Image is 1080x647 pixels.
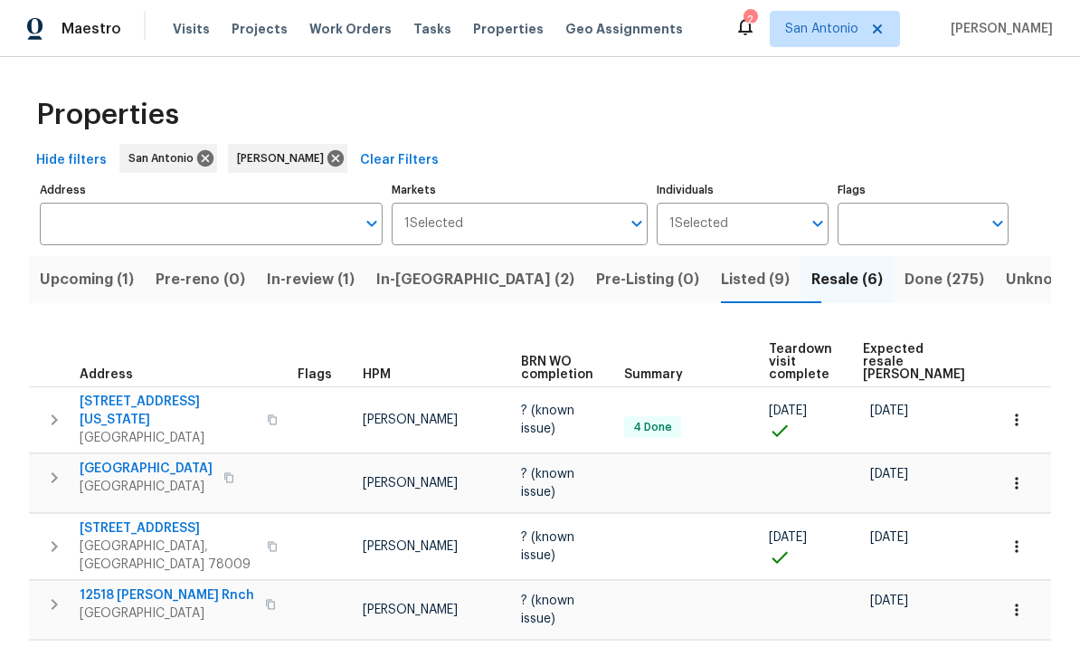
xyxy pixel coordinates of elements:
span: Clear Filters [360,149,439,172]
span: Pre-reno (0) [156,267,245,292]
span: Geo Assignments [565,20,683,38]
span: San Antonio [128,149,201,167]
span: Teardown visit complete [769,343,832,381]
span: Work Orders [309,20,392,38]
span: [GEOGRAPHIC_DATA] [80,429,256,447]
span: [DATE] [870,531,908,544]
span: In-[GEOGRAPHIC_DATA] (2) [376,267,574,292]
span: San Antonio [785,20,858,38]
span: [STREET_ADDRESS] [80,519,256,538]
span: Address [80,368,133,381]
span: Resale (6) [811,267,883,292]
span: [GEOGRAPHIC_DATA] [80,460,213,478]
span: [DATE] [870,404,908,417]
button: Open [359,211,384,236]
span: Flags [298,368,332,381]
span: ? (known issue) [521,404,574,435]
span: [DATE] [769,404,807,417]
span: [GEOGRAPHIC_DATA], [GEOGRAPHIC_DATA] 78009 [80,538,256,574]
span: Maestro [62,20,121,38]
span: [PERSON_NAME] [363,414,458,426]
span: [PERSON_NAME] [363,540,458,553]
span: 4 Done [626,420,679,435]
span: [DATE] [870,595,908,607]
span: Hide filters [36,149,107,172]
span: 1 Selected [669,216,728,232]
span: Done (275) [905,267,984,292]
span: [PERSON_NAME] [363,477,458,490]
span: Tasks [413,23,451,35]
span: [PERSON_NAME] [943,20,1053,38]
span: Listed (9) [721,267,790,292]
label: Flags [838,185,1009,195]
button: Open [985,211,1010,236]
div: 2 [744,11,756,29]
span: [DATE] [769,531,807,544]
span: Pre-Listing (0) [596,267,699,292]
span: ? (known issue) [521,468,574,499]
button: Open [624,211,649,236]
button: Clear Filters [353,144,446,177]
span: Projects [232,20,288,38]
span: [STREET_ADDRESS][US_STATE] [80,393,256,429]
span: Properties [36,106,179,124]
label: Individuals [657,185,828,195]
button: Open [805,211,830,236]
span: Summary [624,368,683,381]
label: Markets [392,185,649,195]
span: Visits [173,20,210,38]
button: Hide filters [29,144,114,177]
span: [GEOGRAPHIC_DATA] [80,478,213,496]
span: In-review (1) [267,267,355,292]
label: Address [40,185,383,195]
span: [GEOGRAPHIC_DATA] [80,604,254,623]
span: Properties [473,20,544,38]
span: BRN WO completion [521,356,593,381]
span: [PERSON_NAME] [363,604,458,616]
span: ? (known issue) [521,531,574,562]
span: Expected resale [PERSON_NAME] [863,343,965,381]
div: [PERSON_NAME] [228,144,347,173]
span: 1 Selected [404,216,463,232]
span: [PERSON_NAME] [237,149,331,167]
span: Upcoming (1) [40,267,134,292]
div: San Antonio [119,144,217,173]
span: [DATE] [870,468,908,480]
span: 12518 [PERSON_NAME] Rnch [80,586,254,604]
span: HPM [363,368,391,381]
span: ? (known issue) [521,595,574,625]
